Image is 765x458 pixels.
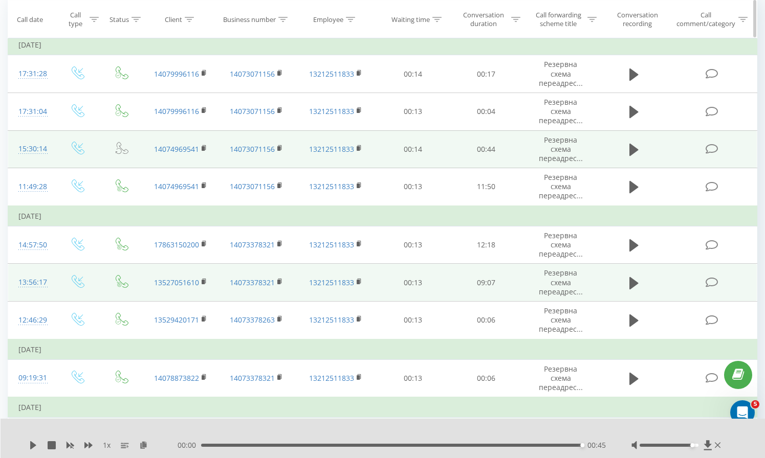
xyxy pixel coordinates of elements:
[539,97,583,125] span: Резервна схема переадрес...
[450,359,523,397] td: 00:06
[377,226,450,264] td: 00:13
[730,400,755,425] iframe: Intercom live chat
[18,102,45,122] div: 17:31:04
[309,373,354,383] a: 13212511833
[587,440,606,450] span: 00:45
[154,315,199,325] a: 13529420171
[110,15,129,24] div: Status
[178,440,201,450] span: 00:00
[154,240,199,249] a: 17863150200
[608,11,666,28] div: Conversation recording
[17,15,43,24] div: Call date
[391,15,430,24] div: Waiting time
[18,177,45,197] div: 11:49:28
[450,168,523,206] td: 11:50
[309,69,354,79] a: 13212511833
[154,144,199,154] a: 14074969541
[230,315,275,325] a: 14073378263
[539,306,583,334] span: Резервна схема переадрес...
[154,106,199,116] a: 14079996116
[8,397,757,418] td: [DATE]
[18,139,45,159] div: 15:30:14
[377,130,450,168] td: 00:14
[450,418,523,455] td: 03:51
[230,69,275,79] a: 14073071156
[676,11,736,28] div: Call comment/category
[539,135,583,163] span: Резервна схема переадрес...
[450,301,523,339] td: 00:06
[223,15,276,24] div: Business number
[230,278,275,287] a: 14073378321
[690,443,694,447] div: Accessibility label
[230,373,275,383] a: 14073378321
[154,278,199,287] a: 13527051610
[539,59,583,87] span: Резервна схема переадрес...
[230,106,275,116] a: 14073071156
[580,443,584,447] div: Accessibility label
[539,364,583,392] span: Резервна схема переадрес...
[8,206,757,226] td: [DATE]
[309,315,354,325] a: 13212511833
[313,15,343,24] div: Employee
[450,93,523,130] td: 00:04
[309,240,354,249] a: 13212511833
[377,55,450,93] td: 00:14
[8,35,757,55] td: [DATE]
[309,144,354,154] a: 13212511833
[377,418,450,455] td: 00:14
[309,181,354,191] a: 13212511833
[450,130,523,168] td: 00:44
[539,268,583,296] span: Резервна схема переадрес...
[18,310,45,330] div: 12:46:29
[154,373,199,383] a: 14078873822
[532,11,585,28] div: Call forwarding scheme title
[539,231,583,259] span: Резервна схема переадрес...
[377,168,450,206] td: 00:13
[751,400,759,408] span: 5
[309,106,354,116] a: 13212511833
[450,264,523,302] td: 09:07
[18,272,45,292] div: 13:56:17
[450,226,523,264] td: 12:18
[230,181,275,191] a: 14073071156
[539,172,583,200] span: Резервна схема переадрес...
[18,64,45,84] div: 17:31:28
[8,339,757,360] td: [DATE]
[450,55,523,93] td: 00:17
[64,11,88,28] div: Call type
[459,11,509,28] div: Conversation duration
[230,144,275,154] a: 14073071156
[377,93,450,130] td: 00:13
[18,235,45,255] div: 14:57:50
[377,359,450,397] td: 00:13
[154,181,199,191] a: 14074969541
[230,240,275,249] a: 14073378321
[309,278,354,287] a: 13212511833
[18,368,45,388] div: 09:19:31
[154,69,199,79] a: 14079996116
[165,15,182,24] div: Client
[377,301,450,339] td: 00:13
[103,440,111,450] span: 1 x
[377,264,450,302] td: 00:13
